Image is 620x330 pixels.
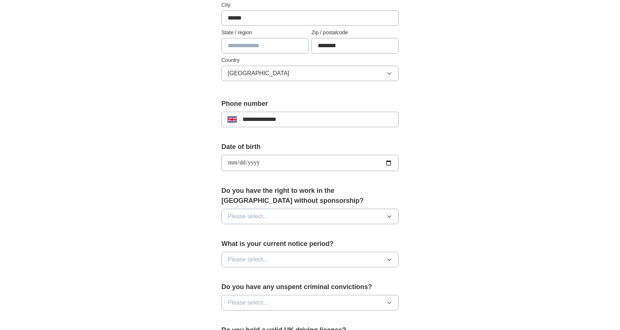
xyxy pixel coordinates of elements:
label: Do you have any unspent criminal convictions? [221,282,399,292]
label: Zip / postalcode [311,29,399,37]
button: Please select... [221,295,399,310]
span: Please select... [228,255,268,264]
label: State / region [221,29,309,37]
label: City [221,1,399,9]
label: Date of birth [221,142,399,152]
button: [GEOGRAPHIC_DATA] [221,66,399,81]
label: Phone number [221,99,399,109]
label: Country [221,56,399,64]
label: What is your current notice period? [221,239,399,249]
span: Please select... [228,298,268,307]
button: Please select... [221,252,399,267]
button: Please select... [221,209,399,224]
label: Do you have the right to work in the [GEOGRAPHIC_DATA] without sponsorship? [221,186,399,206]
span: Please select... [228,212,268,221]
span: [GEOGRAPHIC_DATA] [228,69,289,78]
